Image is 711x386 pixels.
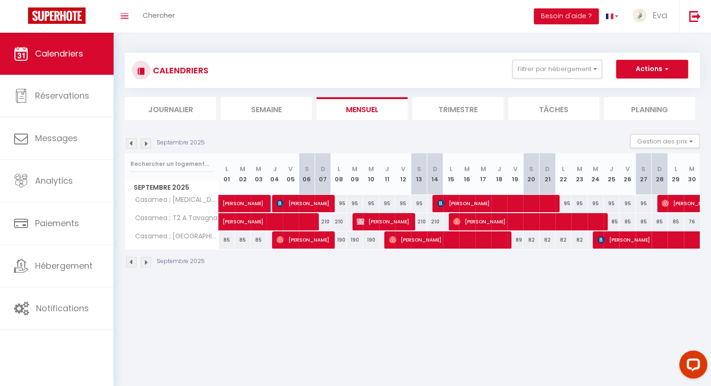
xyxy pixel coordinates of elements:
[562,164,565,173] abbr: L
[603,195,619,212] div: 95
[545,164,550,173] abbr: D
[619,153,635,195] th: 26
[534,8,599,24] button: Besoin d'aide ?
[507,153,523,195] th: 19
[368,164,373,173] abbr: M
[513,164,517,173] abbr: V
[357,213,409,230] span: [PERSON_NAME]
[689,10,701,22] img: logout
[35,260,93,272] span: Hébergement
[652,153,668,195] th: 28
[28,7,86,24] img: Super Booking
[321,164,325,173] abbr: D
[523,231,539,249] div: 82
[475,153,491,195] th: 17
[347,153,363,195] th: 09
[539,231,555,249] div: 82
[251,153,266,195] th: 03
[684,213,700,230] div: 76
[35,132,78,144] span: Messages
[223,190,287,207] span: [PERSON_NAME]
[508,97,599,120] li: Tâches
[689,164,695,173] abbr: M
[684,153,700,195] th: 30
[316,97,408,120] li: Mensuel
[481,164,486,173] abbr: M
[276,231,329,249] span: [PERSON_NAME]
[225,164,228,173] abbr: L
[555,231,571,249] div: 82
[464,164,470,173] abbr: M
[604,97,695,120] li: Planning
[219,231,235,249] div: 85
[636,195,652,212] div: 95
[636,213,652,230] div: 85
[347,195,363,212] div: 95
[151,60,208,81] h3: CALENDRIERS
[417,164,421,173] abbr: S
[571,153,587,195] th: 23
[125,97,216,120] li: Journalier
[363,231,379,249] div: 190
[427,153,443,195] th: 14
[331,231,347,249] div: 190
[157,257,205,266] p: Septembre 2025
[450,164,452,173] abbr: L
[588,153,603,195] th: 24
[625,164,630,173] abbr: V
[411,195,427,212] div: 95
[523,153,539,195] th: 20
[256,164,261,173] abbr: M
[674,164,677,173] abbr: L
[497,164,501,173] abbr: J
[379,153,395,195] th: 11
[251,231,266,249] div: 85
[453,213,601,230] span: [PERSON_NAME]
[555,195,571,212] div: 95
[577,164,582,173] abbr: M
[588,195,603,212] div: 95
[411,213,427,230] div: 210
[668,153,683,195] th: 29
[672,347,711,386] iframe: LiveChat chat widget
[379,195,395,212] div: 95
[507,231,523,249] div: 89
[299,153,315,195] th: 06
[157,138,205,147] p: Septembre 2025
[221,97,312,120] li: Semaine
[571,231,587,249] div: 82
[305,164,309,173] abbr: S
[235,231,251,249] div: 85
[35,48,83,59] span: Calendriers
[288,164,293,173] abbr: V
[125,181,218,194] span: Septembre 2025
[127,231,220,242] span: Casamea ; [GEOGRAPHIC_DATA]
[331,153,347,195] th: 08
[668,213,683,230] div: 85
[363,153,379,195] th: 10
[653,9,668,21] span: Eva
[395,195,411,212] div: 95
[616,60,688,79] button: Actions
[395,153,411,195] th: 12
[36,302,89,314] span: Notifications
[610,164,613,173] abbr: J
[433,164,438,173] abbr: D
[219,153,235,195] th: 01
[603,153,619,195] th: 25
[459,153,475,195] th: 16
[273,164,277,173] abbr: J
[437,194,553,212] span: [PERSON_NAME]
[219,195,235,213] a: [PERSON_NAME]
[315,153,330,195] th: 07
[657,164,662,173] abbr: D
[636,153,652,195] th: 27
[338,164,340,173] abbr: L
[641,164,646,173] abbr: S
[347,231,363,249] div: 190
[223,208,352,226] span: [PERSON_NAME]
[235,153,251,195] th: 02
[630,134,700,148] button: Gestion des prix
[240,164,245,173] abbr: M
[35,217,79,229] span: Paiements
